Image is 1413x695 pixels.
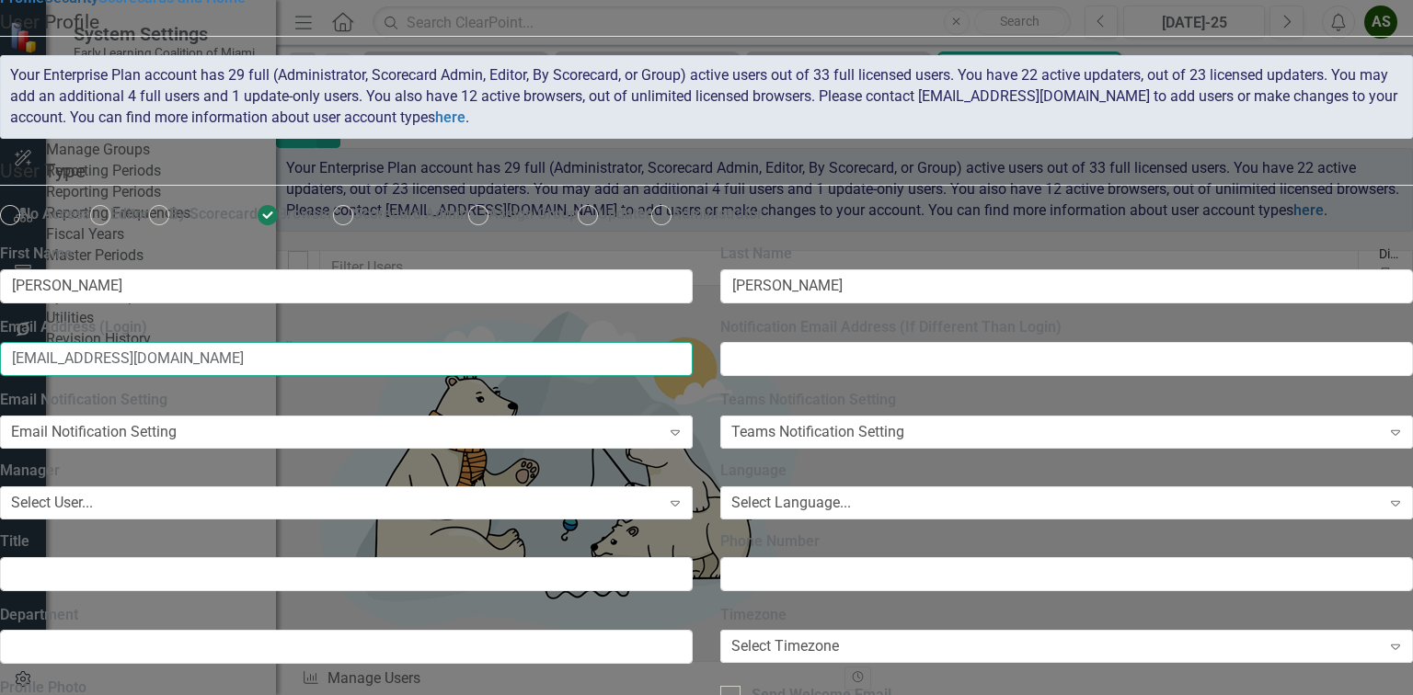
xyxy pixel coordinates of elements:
label: Phone Number [720,531,1413,553]
span: Browser [278,205,333,222]
label: Timezone [720,605,1413,626]
div: Select User... [11,493,93,514]
span: Scorecard Admin [353,205,468,222]
span: Administrator [672,205,763,222]
span: Updater [598,205,651,222]
label: Teams Notification Setting [720,390,1413,411]
div: Select Language... [731,493,851,514]
span: No Access [20,205,90,222]
span: Editor [110,205,149,222]
span: Your Enterprise Plan account has 29 full (Administrator, Scorecard Admin, Editor, By Scorecard, o... [10,66,1397,126]
label: Language [720,461,1413,482]
label: Last Name [720,244,1413,265]
span: By Scorecard [169,205,258,222]
a: here [435,108,465,126]
div: Email Notification Setting [11,422,177,443]
div: Teams Notification Setting [731,422,904,443]
div: Select Timezone [731,636,839,657]
span: Assign Group [488,205,578,222]
label: Notification Email Address (If Different Than Login) [720,317,1413,338]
